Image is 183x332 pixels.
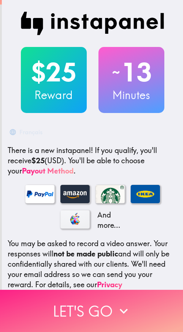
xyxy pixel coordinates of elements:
[8,238,177,300] p: You may be asked to record a video answer. Your responses will and will only be confidentially sh...
[98,87,164,103] h3: Minutes
[8,125,45,139] button: Français
[21,87,87,103] h3: Reward
[31,156,45,165] b: $25
[96,210,125,230] p: And more...
[98,57,164,87] h2: 13
[8,145,177,176] p: If you qualify, you'll receive (USD) . You'll be able to choose your .
[21,12,164,35] img: Instapanel
[111,61,121,83] span: ~
[8,146,93,155] span: There is a new instapanel!
[19,127,42,137] div: Français
[21,57,87,87] h2: $25
[53,249,118,258] b: not be made public
[22,166,74,175] a: Payout Method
